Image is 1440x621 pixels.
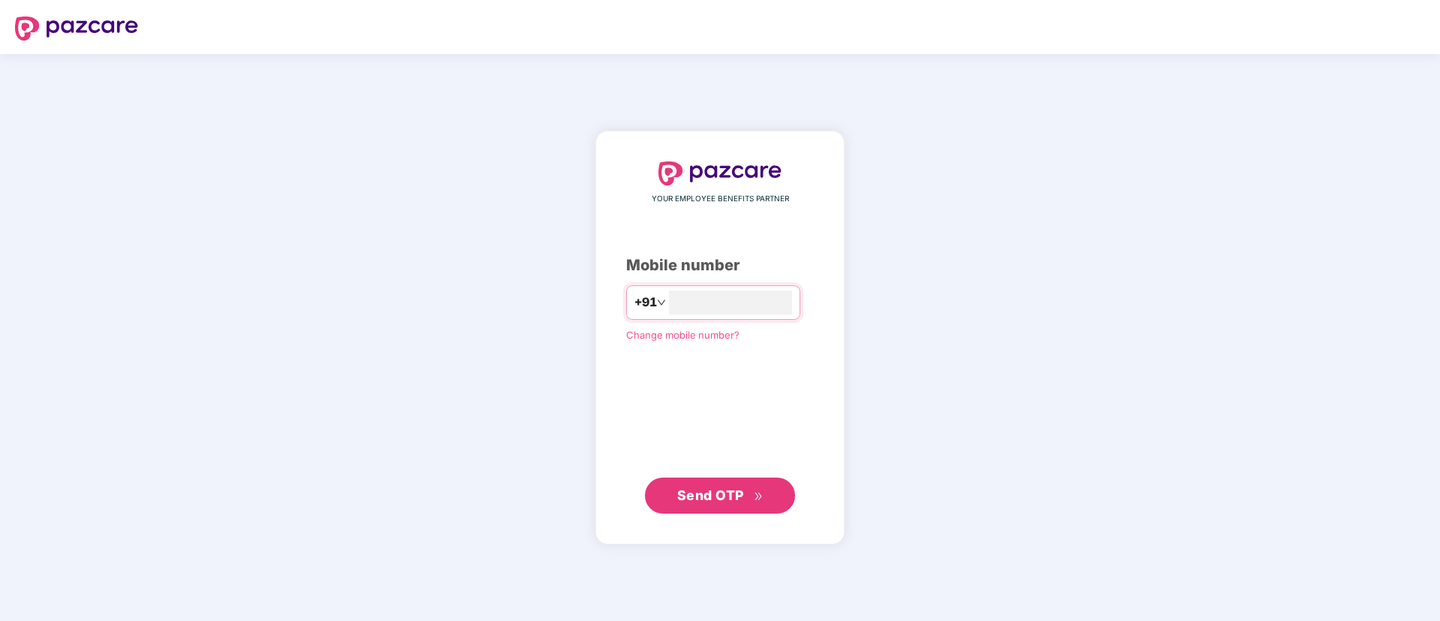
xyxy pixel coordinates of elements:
[657,298,666,307] span: down
[626,254,814,277] div: Mobile number
[754,492,764,502] span: double-right
[652,193,789,205] span: YOUR EMPLOYEE BENEFITS PARTNER
[626,329,740,341] a: Change mobile number?
[15,17,138,41] img: logo
[658,161,782,185] img: logo
[677,487,744,503] span: Send OTP
[634,293,657,312] span: +91
[645,478,795,514] button: Send OTPdouble-right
